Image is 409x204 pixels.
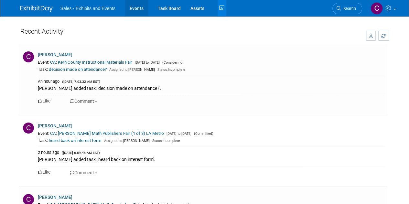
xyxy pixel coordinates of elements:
[38,52,72,57] a: [PERSON_NAME]
[60,6,115,11] span: Sales - Exhibits and Events
[157,68,168,72] span: Status:
[38,156,385,163] div: [PERSON_NAME] added task: 'heard back on interest form'.
[20,5,53,12] img: ExhibitDay
[38,169,50,175] a: Like
[38,98,50,103] a: Like
[332,3,362,14] a: Search
[156,68,185,72] span: Incomplete
[49,67,107,72] a: decision made on attendance?
[20,24,360,41] div: Recent Activity
[60,151,100,155] span: ([DATE] 6:59:46 AM EST)
[38,84,385,91] div: [PERSON_NAME] added task: 'decision made on attendance?'.
[38,79,59,84] span: An hour ago
[38,60,49,65] span: Event:
[23,51,34,62] img: C.jpg
[102,139,150,143] span: [PERSON_NAME]
[108,68,155,72] span: [PERSON_NAME]
[192,132,213,136] span: (Committed)
[341,6,356,11] span: Search
[38,131,49,136] span: Event:
[38,123,72,128] a: [PERSON_NAME]
[104,139,123,143] span: Assigned to:
[68,169,99,176] button: Comment
[165,132,191,136] span: [DATE] to [DATE]
[133,60,160,65] span: [DATE] to [DATE]
[68,98,99,105] button: Comment
[38,195,72,200] a: [PERSON_NAME]
[50,131,164,136] a: CA: [PERSON_NAME] Math Publishers Fair (1 of 3) LA Metro
[50,60,132,65] a: CA: Kern County Instructional Materials Fair
[23,123,34,134] img: C.jpg
[371,2,383,15] img: Christine Lurz
[38,138,48,143] span: Task:
[152,139,163,143] span: Status:
[161,60,184,65] span: (Considering)
[49,138,102,143] a: heard back on interest form
[38,67,48,72] span: Task:
[109,68,128,72] span: Assigned to:
[60,80,100,84] span: ([DATE] 7:03:32 AM EST)
[38,150,59,155] span: 2 hours ago
[151,139,180,143] span: Incomplete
